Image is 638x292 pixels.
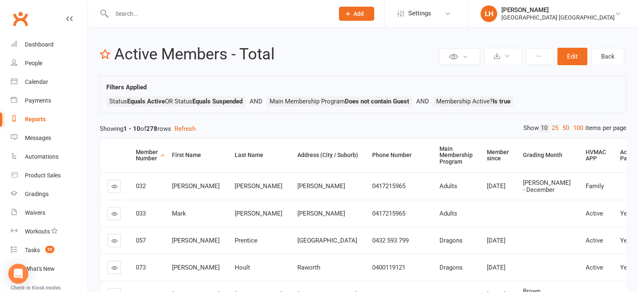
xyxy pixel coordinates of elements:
[487,149,509,162] div: Member since
[487,264,505,271] span: [DATE]
[25,209,45,216] div: Waivers
[11,204,88,222] a: Waivers
[11,147,88,166] a: Automations
[172,237,220,244] span: [PERSON_NAME]
[25,60,42,66] div: People
[109,8,328,20] input: Search...
[25,265,55,272] div: What's New
[586,237,603,244] span: Active
[591,48,624,65] a: Back
[372,237,409,244] span: 0432 593 799
[436,98,510,105] span: Membership Active?
[25,172,61,179] div: Product Sales
[539,124,550,133] a: 10
[501,14,615,21] div: [GEOGRAPHIC_DATA] [GEOGRAPHIC_DATA]
[620,210,631,217] span: Yes
[235,237,258,244] span: Prentice
[172,264,220,271] span: [PERSON_NAME]
[25,228,50,235] div: Workouts
[487,182,505,190] span: [DATE]
[136,237,146,244] span: 057
[146,125,157,133] strong: 278
[586,264,603,271] span: Active
[372,182,405,190] span: 0417215965
[297,237,357,244] span: [GEOGRAPHIC_DATA]
[372,152,425,158] div: Phone Number
[560,124,571,133] a: 50
[501,6,615,14] div: [PERSON_NAME]
[439,264,463,271] span: Dragons
[235,210,282,217] span: [PERSON_NAME]
[106,83,147,91] strong: Filters Applied
[270,98,409,105] span: Main Membership Program
[439,210,457,217] span: Adults
[493,98,510,105] strong: Is true
[297,182,345,190] span: [PERSON_NAME]
[25,153,59,160] div: Automations
[11,185,88,204] a: Gradings
[586,149,606,162] div: HVMAC APP
[345,98,409,105] strong: Does not contain Guest
[571,124,585,133] a: 100
[136,210,146,217] span: 033
[25,191,49,197] div: Gradings
[8,264,28,284] div: Open Intercom Messenger
[550,124,560,133] a: 25
[439,146,473,165] div: Main Membership Program
[235,264,250,271] span: Hoult
[11,222,88,241] a: Workouts
[25,135,51,141] div: Messages
[11,73,88,91] a: Calendar
[439,237,463,244] span: Dragons
[586,210,603,217] span: Active
[523,124,626,133] div: Show items per page
[11,54,88,73] a: People
[123,125,140,133] strong: 1 - 10
[523,179,571,194] span: [PERSON_NAME] - December
[11,241,88,260] a: Tasks 20
[297,264,320,271] span: Raworth
[487,237,505,244] span: [DATE]
[25,116,46,123] div: Reports
[100,124,626,134] div: Showing of rows
[172,182,220,190] span: [PERSON_NAME]
[11,91,88,110] a: Payments
[11,260,88,278] a: What's New
[11,110,88,129] a: Reports
[339,7,374,21] button: Add
[353,10,364,17] span: Add
[235,152,283,158] div: Last Name
[620,237,631,244] span: Yes
[372,210,405,217] span: 0417215965
[136,182,146,190] span: 032
[372,264,405,271] span: 0400119121
[165,98,243,105] span: OR Status
[620,264,631,271] span: Yes
[586,182,604,190] span: Family
[192,98,243,105] strong: Equals Suspended
[25,41,54,48] div: Dashboard
[172,210,186,217] span: Mark
[481,5,497,22] div: LH
[439,182,457,190] span: Adults
[45,246,54,253] span: 20
[172,152,221,158] div: First Name
[127,98,165,105] strong: Equals Active
[11,129,88,147] a: Messages
[297,210,345,217] span: [PERSON_NAME]
[136,149,158,162] div: Member Number
[557,48,587,65] button: Edit
[523,152,572,158] div: Grading Month
[25,97,51,104] div: Payments
[11,35,88,54] a: Dashboard
[136,264,146,271] span: 073
[25,79,48,85] div: Calendar
[408,4,431,23] span: Settings
[174,124,196,134] button: Refresh
[25,247,40,253] div: Tasks
[10,8,31,29] a: Clubworx
[114,46,437,63] h2: Active Members - Total
[297,152,358,158] div: Address (City / Suburb)
[11,166,88,185] a: Product Sales
[235,182,282,190] span: [PERSON_NAME]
